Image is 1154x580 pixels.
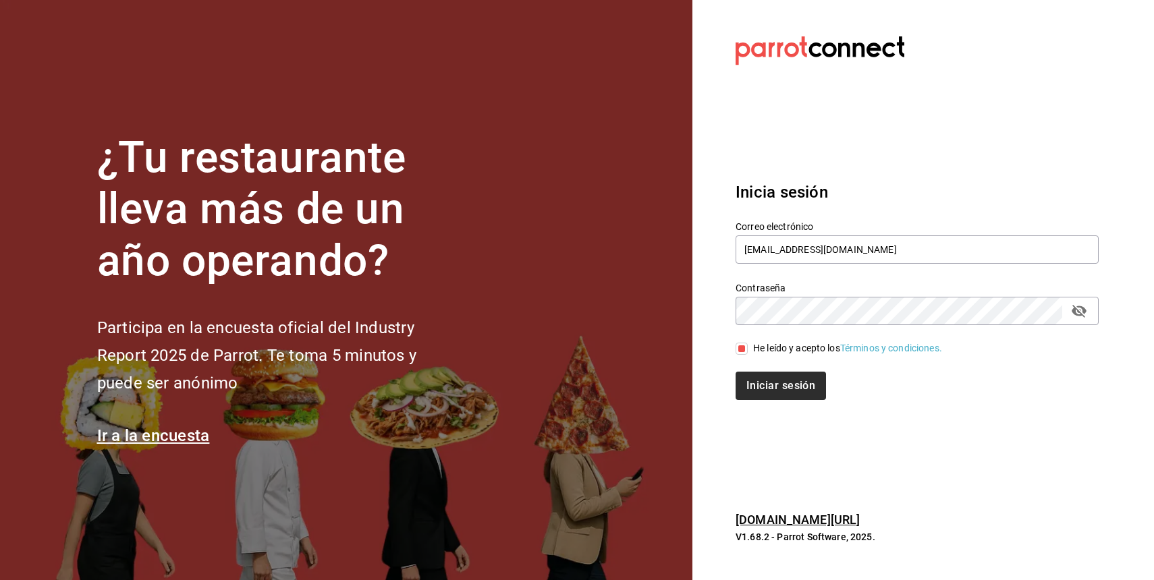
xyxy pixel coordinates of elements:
[840,343,942,353] a: Términos y condiciones.
[736,513,860,527] a: [DOMAIN_NAME][URL]
[97,426,210,445] a: Ir a la encuesta
[1068,299,1091,322] button: passwordField
[753,341,942,355] div: He leído y acepto los
[736,221,1099,231] label: Correo electrónico
[736,530,1099,544] p: V1.68.2 - Parrot Software, 2025.
[97,314,462,397] h2: Participa en la encuesta oficial del Industry Report 2025 de Parrot. Te toma 5 minutos y puede se...
[736,372,826,400] button: Iniciar sesión
[97,132,462,287] h1: ¿Tu restaurante lleva más de un año operando?
[736,180,1099,204] h3: Inicia sesión
[736,235,1099,264] input: Ingresa tu correo electrónico
[736,283,1099,292] label: Contraseña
